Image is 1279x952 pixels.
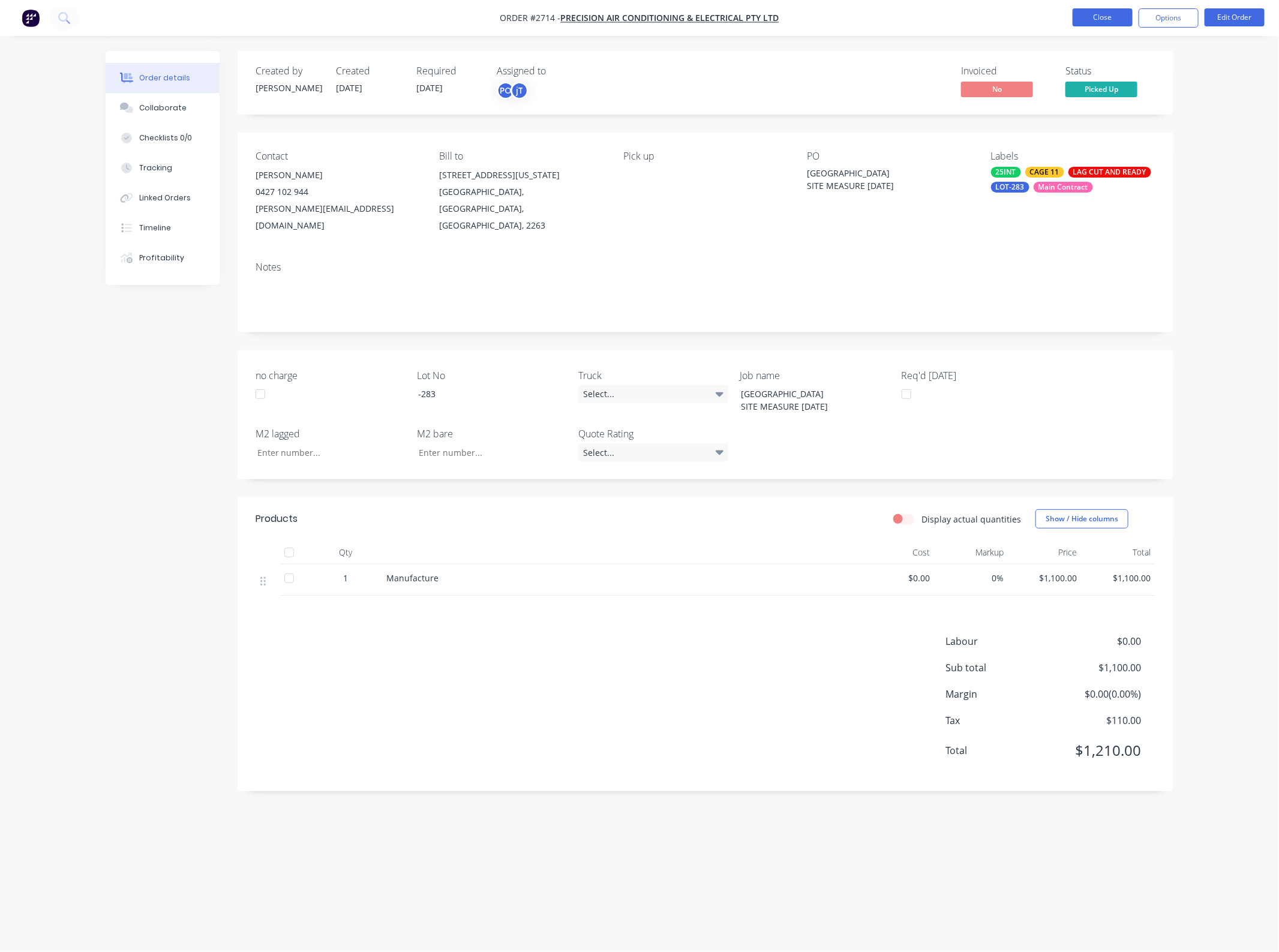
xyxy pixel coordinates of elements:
[866,572,930,584] span: $0.00
[1073,8,1133,26] button: Close
[106,213,220,243] button: Timeline
[1065,82,1137,97] span: Picked Up
[439,184,604,234] div: [GEOGRAPHIC_DATA], [GEOGRAPHIC_DATA], [GEOGRAPHIC_DATA], 2263
[106,63,220,93] button: Order details
[1052,687,1141,701] span: $0.00 ( 0.00 %)
[336,65,402,77] div: Created
[861,540,935,564] div: Cost
[106,123,220,153] button: Checklists 0/0
[561,13,779,24] a: Precision Air Conditioning & Electrical Pty Ltd
[945,713,1052,728] span: Tax
[940,572,1004,584] span: 0%
[1052,740,1141,761] span: $1,210.00
[256,65,322,77] div: Created by
[256,368,406,383] label: no charge
[807,151,971,162] div: PO
[921,513,1021,525] label: Display actual quantities
[416,65,482,77] div: Required
[256,82,322,94] div: [PERSON_NAME]
[731,385,881,415] div: [GEOGRAPHIC_DATA] SITE MEASURE [DATE]
[578,443,728,461] div: Select...
[417,427,567,441] label: M2 bare
[961,65,1051,77] div: Invoiced
[1052,634,1141,648] span: $0.00
[256,151,420,162] div: Contact
[439,151,604,162] div: Bill to
[106,93,220,123] button: Collaborate
[623,151,788,162] div: Pick up
[1139,8,1199,28] button: Options
[1065,65,1155,77] div: Status
[991,151,1155,162] div: Labels
[1013,572,1077,584] span: $1,100.00
[511,82,529,100] div: jT
[139,133,192,143] div: Checklists 0/0
[497,82,529,100] button: POjT
[336,82,362,94] span: [DATE]
[1082,540,1156,564] div: Total
[106,183,220,213] button: Linked Orders
[578,427,728,441] label: Quote Rating
[945,660,1052,675] span: Sub total
[1035,509,1128,528] button: Show / Hide columns
[409,385,559,403] div: -283
[256,167,420,234] div: [PERSON_NAME]0427 102 944[PERSON_NAME][EMAIL_ADDRESS][DOMAIN_NAME]
[740,368,890,383] label: Job name
[256,167,420,184] div: [PERSON_NAME]
[1068,167,1151,178] div: LAG CUT AND READY
[935,540,1009,564] div: Markup
[497,82,515,100] div: PO
[343,572,348,584] span: 1
[1034,182,1093,193] div: Main Contract
[1087,572,1151,584] span: $1,100.00
[1008,540,1082,564] div: Price
[1205,8,1265,26] button: Edit Order
[991,182,1029,193] div: LOT-283
[1052,713,1141,728] span: $110.00
[409,443,567,461] input: Enter number...
[139,103,187,113] div: Collaborate
[256,200,420,234] div: [PERSON_NAME][EMAIL_ADDRESS][DOMAIN_NAME]
[139,73,190,83] div: Order details
[247,443,406,461] input: Enter number...
[1052,660,1141,675] span: $1,100.00
[106,243,220,273] button: Profitability
[256,427,406,441] label: M2 lagged
[256,512,298,526] div: Products
[256,184,420,200] div: 0427 102 944
[256,262,1155,273] div: Notes
[578,385,728,403] div: Select...
[417,368,567,383] label: Lot No
[139,223,171,233] div: Timeline
[139,253,184,263] div: Profitability
[139,163,172,173] div: Tracking
[386,572,439,584] span: Manufacture
[991,167,1021,178] div: 25INT
[1065,82,1137,100] button: Picked Up
[106,153,220,183] button: Tracking
[578,368,728,383] label: Truck
[416,82,443,94] span: [DATE]
[961,82,1033,97] span: No
[500,13,561,24] span: Order #2714 -
[139,193,191,203] div: Linked Orders
[807,167,957,192] div: [GEOGRAPHIC_DATA] SITE MEASURE [DATE]
[22,9,40,27] img: Factory
[945,634,1052,648] span: Labour
[902,368,1052,383] label: Req'd [DATE]
[310,540,382,564] div: Qty
[945,743,1052,758] span: Total
[1025,167,1064,178] div: CAGE 11
[439,167,604,234] div: [STREET_ADDRESS][US_STATE][GEOGRAPHIC_DATA], [GEOGRAPHIC_DATA], [GEOGRAPHIC_DATA], 2263
[439,167,604,184] div: [STREET_ADDRESS][US_STATE]
[497,65,617,77] div: Assigned to
[945,687,1052,701] span: Margin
